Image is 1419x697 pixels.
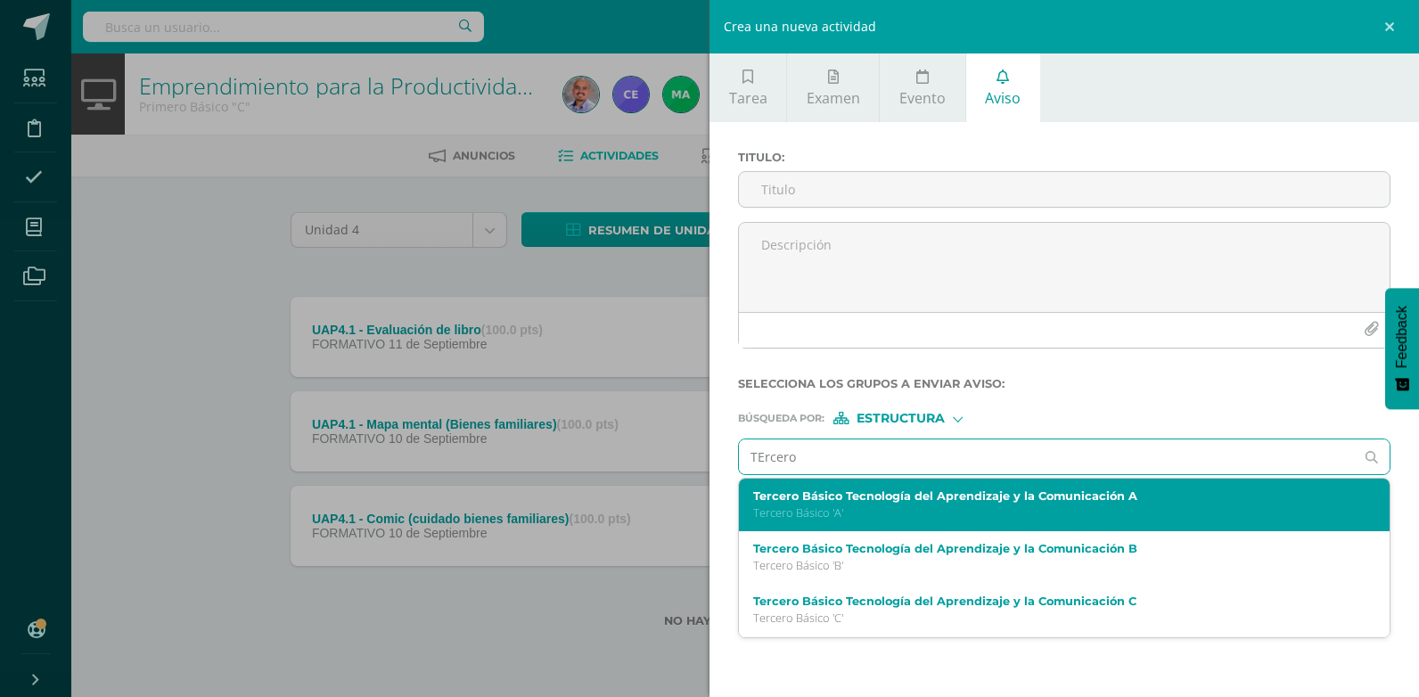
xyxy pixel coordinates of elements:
span: Tarea [729,88,767,108]
label: Tercero Básico Tecnología del Aprendizaje y la Comunicación A [753,489,1348,503]
a: Aviso [966,53,1040,122]
a: Evento [880,53,964,122]
input: Titulo [739,172,1390,207]
span: Evento [899,88,946,108]
a: Examen [787,53,879,122]
label: Selecciona los grupos a enviar aviso : [738,377,1390,390]
span: Feedback [1394,306,1410,368]
p: Tercero Básico 'B' [753,558,1348,573]
span: Búsqueda por : [738,414,824,423]
div: [object Object] [833,412,967,424]
span: Aviso [985,88,1021,108]
button: Feedback - Mostrar encuesta [1385,288,1419,409]
span: Estructura [857,414,945,423]
label: Tercero Básico Tecnología del Aprendizaje y la Comunicación C [753,594,1348,608]
p: Tercero Básico 'A' [753,505,1348,521]
input: Ej. Primero primaria [739,439,1354,474]
p: Tercero Básico 'C' [753,611,1348,626]
label: Titulo : [738,151,1390,164]
label: Tercero Básico Tecnología del Aprendizaje y la Comunicación B [753,542,1348,555]
a: Tarea [709,53,786,122]
span: Examen [807,88,860,108]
